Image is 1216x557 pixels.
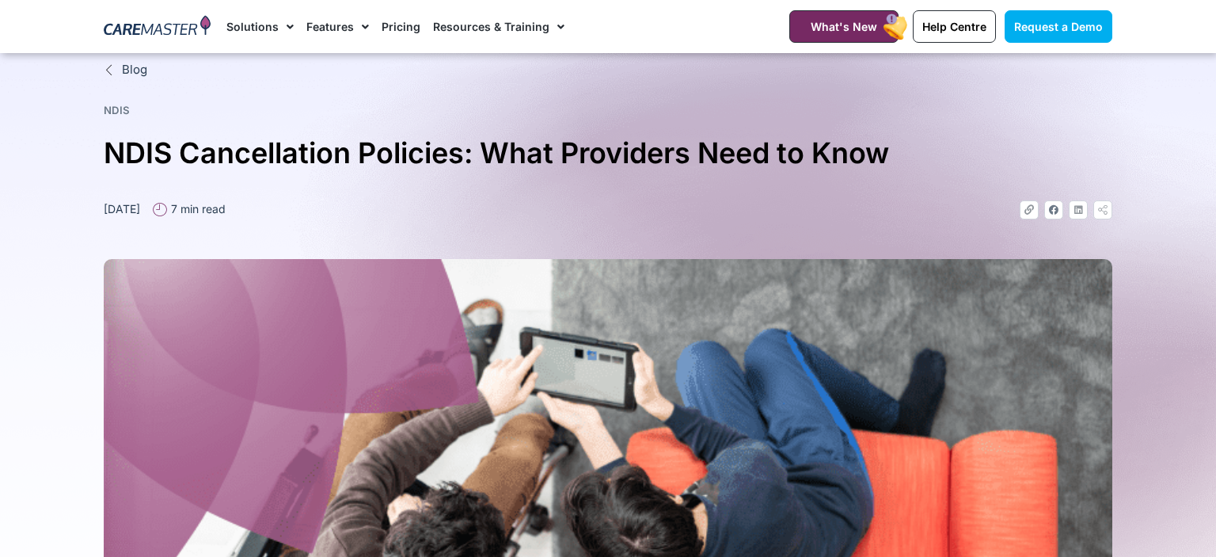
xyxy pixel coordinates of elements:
a: Request a Demo [1005,10,1112,43]
a: NDIS [104,104,130,116]
time: [DATE] [104,202,140,216]
span: What's New [811,20,877,33]
img: CareMaster Logo [104,15,211,39]
span: Blog [118,61,147,79]
span: Help Centre [922,20,986,33]
span: Request a Demo [1014,20,1103,33]
a: Help Centre [913,10,996,43]
h1: NDIS Cancellation Policies: What Providers Need to Know [104,130,1112,177]
a: What's New [789,10,899,43]
span: 7 min read [167,200,226,217]
a: Blog [104,61,1112,79]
